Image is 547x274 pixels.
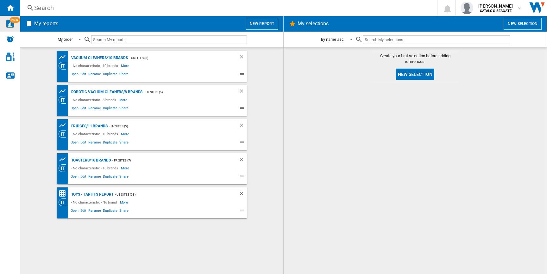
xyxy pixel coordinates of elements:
[120,198,129,206] span: More
[70,139,80,147] span: Open
[118,139,129,147] span: Share
[296,18,330,30] h2: My selections
[118,208,129,215] span: Share
[58,37,73,42] div: My order
[102,174,118,181] span: Duplicate
[70,130,121,138] div: - No characteristic - 10 brands
[59,53,70,61] div: Prices and No. offers by brand graph
[70,198,120,206] div: - No characteristic - No brand
[59,198,70,206] div: Category View
[79,71,87,79] span: Edit
[113,191,226,198] div: - US sites (53)
[102,71,118,79] span: Duplicate
[70,156,111,164] div: Toasters/16 brands
[478,3,513,9] span: [PERSON_NAME]
[59,130,70,138] div: Category View
[118,71,129,79] span: Share
[59,87,70,95] div: Prices and No. offers by brand graph
[111,156,226,164] div: - FR Sites (7)
[91,35,247,44] input: Search My reports
[142,88,226,96] div: - UK Sites (5)
[239,156,247,164] div: Delete
[121,164,130,172] span: More
[371,53,460,64] span: Create your first selection before adding references.
[118,174,129,181] span: Share
[70,105,80,113] span: Open
[121,130,130,138] span: More
[70,54,128,62] div: Vacuum cleaners/10 brands
[33,18,60,30] h2: My reports
[70,164,121,172] div: - No characteristic - 16 brands
[6,52,15,61] img: cosmetic-logo.svg
[59,121,70,129] div: Prices and No. offers by retailer graph
[70,208,80,215] span: Open
[70,71,80,79] span: Open
[70,191,114,198] div: Toys - Tariffs report
[504,18,542,30] button: New selection
[239,191,247,198] div: Delete
[246,18,278,30] button: New report
[70,88,143,96] div: Robotic vacuum cleaners/8 brands
[87,174,102,181] span: Rename
[59,164,70,172] div: Category View
[461,2,473,14] img: profile.jpg
[118,105,129,113] span: Share
[128,54,226,62] div: - UK Sites (5)
[108,122,226,130] div: - UK Sites (5)
[70,96,119,104] div: - No characteristic - 8 brands
[70,62,121,70] div: - No characteristic - 10 brands
[6,35,14,43] img: alerts-logo.svg
[59,155,70,163] div: Prices and No. offers by brand graph
[87,208,102,215] span: Rename
[239,88,247,96] div: Delete
[102,105,118,113] span: Duplicate
[119,96,129,104] span: More
[396,69,434,80] button: New selection
[121,62,130,70] span: More
[321,37,345,42] div: By name asc.
[59,96,70,104] div: Category View
[10,17,20,23] span: NEW
[239,122,247,130] div: Delete
[79,139,87,147] span: Edit
[87,105,102,113] span: Rename
[87,139,102,147] span: Rename
[79,208,87,215] span: Edit
[239,54,247,62] div: Delete
[87,71,102,79] span: Rename
[34,3,420,12] div: Search
[59,62,70,70] div: Category View
[6,20,14,28] img: wise-card.svg
[59,190,70,198] div: Price Matrix
[480,9,512,13] b: CATALOG SEAGATE
[102,139,118,147] span: Duplicate
[70,174,80,181] span: Open
[70,122,108,130] div: Fridges/11 brands
[79,174,87,181] span: Edit
[102,208,118,215] span: Duplicate
[79,105,87,113] span: Edit
[363,35,510,44] input: Search My selections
